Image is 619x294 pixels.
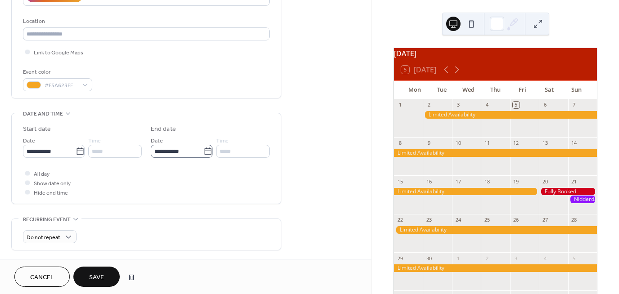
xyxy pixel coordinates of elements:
[483,140,490,147] div: 11
[425,255,432,262] div: 30
[539,188,597,196] div: Fully Booked
[394,188,539,196] div: Limited Availability
[513,217,520,223] div: 26
[542,102,548,108] div: 6
[425,140,432,147] div: 9
[455,140,461,147] div: 10
[216,136,229,146] span: Time
[513,255,520,262] div: 3
[14,267,70,287] button: Cancel
[455,255,461,262] div: 1
[23,215,71,224] span: Recurring event
[542,255,548,262] div: 4
[513,178,520,185] div: 19
[397,217,403,223] div: 22
[425,217,432,223] div: 23
[483,255,490,262] div: 2
[542,178,548,185] div: 20
[483,178,490,185] div: 18
[542,140,548,147] div: 13
[425,102,432,108] div: 2
[455,178,461,185] div: 17
[513,140,520,147] div: 12
[394,48,597,59] div: [DATE]
[428,81,455,99] div: Tue
[397,102,403,108] div: 1
[23,136,35,146] span: Date
[401,81,428,99] div: Mon
[34,188,68,198] span: Hide end time
[23,125,51,134] div: Start date
[483,102,490,108] div: 4
[23,67,90,77] div: Event color
[45,81,78,90] span: #F5A623FF
[571,178,578,185] div: 21
[563,81,590,99] div: Sun
[73,267,120,287] button: Save
[513,102,520,108] div: 5
[571,140,578,147] div: 14
[482,81,509,99] div: Thu
[397,140,403,147] div: 8
[571,102,578,108] div: 7
[27,232,60,243] span: Do not repeat
[88,136,101,146] span: Time
[394,264,597,272] div: Limited Availability
[89,273,104,282] span: Save
[483,217,490,223] div: 25
[34,48,83,58] span: Link to Google Maps
[34,179,71,188] span: Show date only
[394,149,597,157] div: Limited Availability
[397,178,403,185] div: 15
[455,102,461,108] div: 3
[542,217,548,223] div: 27
[571,255,578,262] div: 5
[536,81,563,99] div: Sat
[151,125,176,134] div: End date
[509,81,536,99] div: Fri
[394,226,597,234] div: Limited Availability
[34,169,50,179] span: All day
[397,255,403,262] div: 29
[23,17,268,26] div: Location
[423,111,597,119] div: Limited Availability
[455,217,461,223] div: 24
[568,196,597,203] div: Nidderdale Show
[151,136,163,146] span: Date
[455,81,482,99] div: Wed
[425,178,432,185] div: 16
[571,217,578,223] div: 28
[30,273,54,282] span: Cancel
[23,109,63,119] span: Date and time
